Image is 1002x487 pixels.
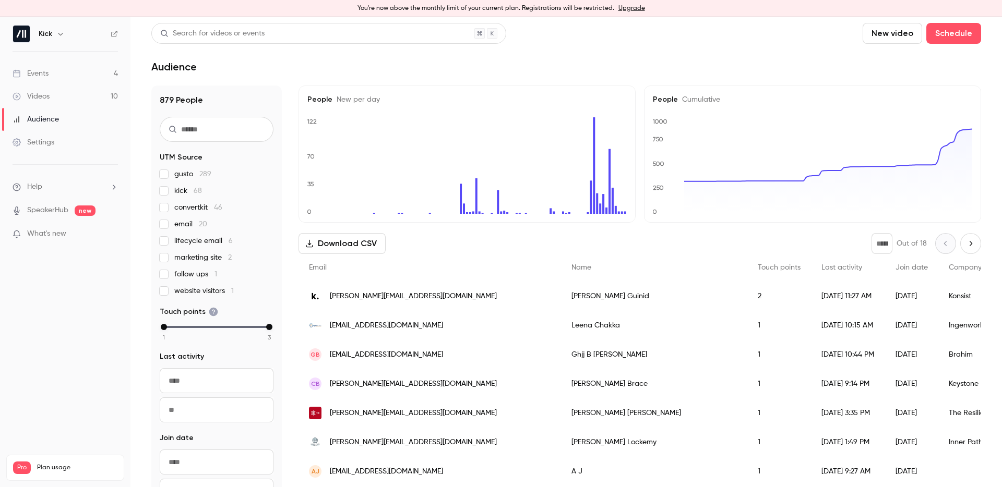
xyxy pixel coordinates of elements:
[75,205,96,216] span: new
[330,437,497,448] span: [PERSON_NAME][EMAIL_ADDRESS][DOMAIN_NAME]
[160,351,204,362] span: Last activity
[307,208,312,215] text: 0
[151,60,197,73] h1: Audience
[307,153,315,160] text: 70
[161,324,167,330] div: min
[561,340,747,369] div: Ghjj B [PERSON_NAME]
[652,118,667,125] text: 1000
[311,350,320,359] span: GB
[199,221,207,228] span: 20
[174,252,232,263] span: marketing site
[885,398,938,428] div: [DATE]
[885,282,938,311] div: [DATE]
[561,457,747,486] div: A J
[13,26,30,42] img: Kick
[228,254,232,261] span: 2
[27,228,66,239] span: What's new
[561,311,747,340] div: Leena Chakka
[653,184,664,191] text: 250
[160,368,273,393] input: From
[330,466,443,477] span: [EMAIL_ADDRESS][DOMAIN_NAME]
[174,202,222,213] span: convertkit
[13,114,59,125] div: Audience
[174,219,207,229] span: email
[330,320,443,331] span: [EMAIL_ADDRESS][DOMAIN_NAME]
[199,171,211,178] span: 289
[174,169,211,179] span: gusto
[194,187,202,194] span: 68
[811,398,885,428] div: [DATE] 3:35 PM
[747,340,811,369] div: 1
[312,467,319,476] span: AJ
[13,181,118,192] li: help-dropdown-opener
[311,379,320,388] span: CB
[160,449,273,474] input: From
[268,333,271,342] span: 3
[13,91,50,102] div: Videos
[160,397,273,422] input: To
[266,324,272,330] div: max
[885,311,938,340] div: [DATE]
[897,238,927,249] p: Out of 18
[885,457,938,486] div: [DATE]
[652,208,657,215] text: 0
[27,181,42,192] span: Help
[811,282,885,311] div: [DATE] 11:27 AM
[309,319,321,332] img: ingenworks.com
[747,398,811,428] div: 1
[160,433,194,443] span: Join date
[561,398,747,428] div: [PERSON_NAME] [PERSON_NAME]
[231,287,234,295] span: 1
[174,186,202,196] span: kick
[811,340,885,369] div: [DATE] 10:44 PM
[330,291,497,302] span: [PERSON_NAME][EMAIL_ADDRESS][DOMAIN_NAME]
[618,4,645,13] a: Upgrade
[653,94,972,105] h5: People
[13,137,54,148] div: Settings
[758,264,801,271] span: Touch points
[37,464,117,472] span: Plan usage
[885,340,938,369] div: [DATE]
[330,379,497,389] span: [PERSON_NAME][EMAIL_ADDRESS][DOMAIN_NAME]
[571,264,591,271] span: Name
[678,96,720,103] span: Cumulative
[163,333,165,342] span: 1
[214,204,222,211] span: 46
[105,229,118,239] iframe: Noticeable Trigger
[309,407,321,419] img: theresiliencyinitiative.com
[160,28,265,39] div: Search for videos or events
[561,369,747,398] div: [PERSON_NAME] Brace
[896,264,928,271] span: Join date
[307,94,627,105] h5: People
[821,264,862,271] span: Last activity
[214,271,217,278] span: 1
[332,96,380,103] span: New per day
[13,461,31,474] span: Pro
[885,428,938,457] div: [DATE]
[652,136,663,143] text: 750
[811,457,885,486] div: [DATE] 9:27 AM
[960,233,981,254] button: Next page
[561,282,747,311] div: [PERSON_NAME] Guinid
[299,233,386,254] button: Download CSV
[309,436,321,448] img: innerpathdigital.com
[561,428,747,457] div: [PERSON_NAME] Lockemy
[229,237,233,245] span: 6
[307,180,314,188] text: 35
[926,23,981,44] button: Schedule
[885,369,938,398] div: [DATE]
[811,428,885,457] div: [DATE] 1:49 PM
[863,23,922,44] button: New video
[160,307,218,317] span: Touch points
[811,369,885,398] div: [DATE] 9:14 PM
[174,269,217,279] span: follow ups
[174,236,233,246] span: lifecycle email
[747,457,811,486] div: 1
[747,282,811,311] div: 2
[309,290,321,302] img: konsist.co
[330,408,497,419] span: [PERSON_NAME][EMAIL_ADDRESS][DOMAIN_NAME]
[652,160,664,167] text: 500
[174,286,234,296] span: website visitors
[330,349,443,360] span: [EMAIL_ADDRESS][DOMAIN_NAME]
[39,29,52,39] h6: Kick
